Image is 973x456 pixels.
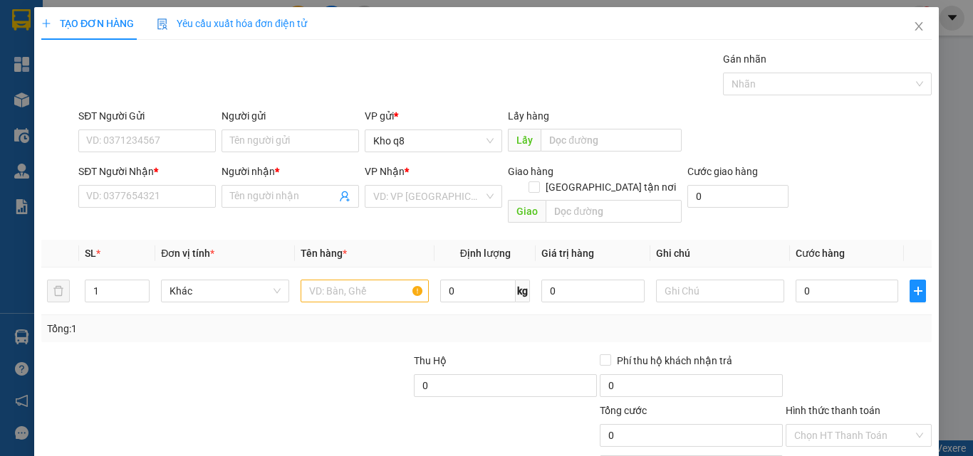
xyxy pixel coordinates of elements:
[85,248,96,259] span: SL
[157,18,168,30] img: icon
[516,280,530,302] span: kg
[723,53,766,65] label: Gán nhãn
[373,130,494,152] span: Kho q8
[796,248,845,259] span: Cước hàng
[508,200,546,223] span: Giao
[47,321,377,336] div: Tổng: 1
[541,280,644,302] input: 0
[539,179,681,195] span: [GEOGRAPHIC_DATA] tận nơi
[78,164,216,179] div: SĐT Người Nhận
[222,108,359,124] div: Người gửi
[78,108,216,124] div: SĐT Người Gửi
[611,353,738,368] span: Phí thu hộ khách nhận trả
[600,405,647,416] span: Tổng cước
[910,280,926,302] button: plus
[365,166,405,177] span: VP Nhận
[656,280,784,302] input: Ghi Chú
[687,166,757,177] label: Cước giao hàng
[546,200,681,223] input: Dọc đường
[413,355,446,366] span: Thu Hộ
[301,280,429,302] input: VD: Bàn, Ghế
[47,280,70,302] button: delete
[41,18,134,29] span: TẠO ĐƠN HÀNG
[508,129,541,152] span: Lấy
[161,248,214,259] span: Đơn vị tính
[910,285,925,297] span: plus
[41,18,51,28] span: plus
[687,185,789,208] input: Cước giao hàng
[508,166,553,177] span: Giao hàng
[222,164,359,179] div: Người nhận
[650,240,790,267] th: Ghi chú
[339,191,350,202] span: user-add
[508,110,549,122] span: Lấy hàng
[541,248,594,259] span: Giá trị hàng
[913,21,925,32] span: close
[301,248,347,259] span: Tên hàng
[786,405,880,416] label: Hình thức thanh toán
[365,108,502,124] div: VP gửi
[541,129,681,152] input: Dọc đường
[459,248,510,259] span: Định lượng
[157,18,307,29] span: Yêu cầu xuất hóa đơn điện tử
[170,280,281,302] span: Khác
[899,7,939,47] button: Close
